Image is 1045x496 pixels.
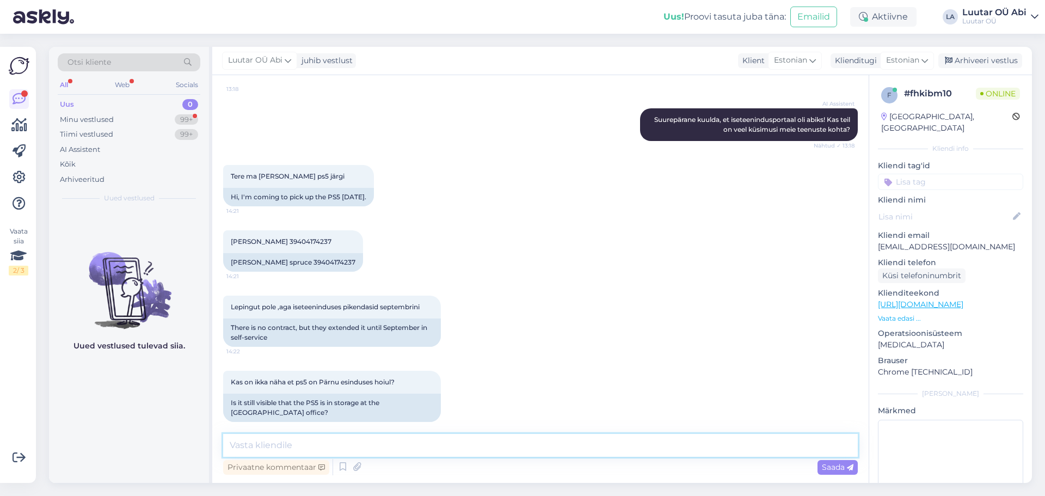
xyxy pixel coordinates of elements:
[878,174,1023,190] input: Lisa tag
[231,303,420,311] span: Lepingut pole ,aga iseteeninduses pikendasid septembrini
[663,10,786,23] div: Proovi tasuta juba täna:
[226,207,267,215] span: 14:21
[738,55,765,66] div: Klient
[223,319,441,347] div: There is no contract, but they extended it until September in self-service
[113,78,132,92] div: Web
[878,241,1023,253] p: [EMAIL_ADDRESS][DOMAIN_NAME]
[226,272,267,280] span: 14:21
[878,230,1023,241] p: Kliendi email
[182,99,198,110] div: 0
[297,55,353,66] div: juhib vestlust
[73,340,185,352] p: Uued vestlused tulevad siia.
[878,339,1023,351] p: [MEDICAL_DATA]
[878,366,1023,378] p: Chrome [TECHNICAL_ID]
[9,266,28,275] div: 2 / 3
[231,378,395,386] span: Kas on ikka näha et ps5 on Pärnu esinduses hoiul?
[67,57,111,68] span: Otsi kliente
[962,8,1038,26] a: Luutar OÜ AbiLuutar OÜ
[228,54,282,66] span: Luutar OÜ Abi
[878,211,1011,223] input: Lisa nimi
[878,257,1023,268] p: Kliendi telefon
[886,54,919,66] span: Estonian
[654,115,852,133] span: Suurepärane kuulda, et iseteenindusportaal oli abiks! Kas teil on veel küsimusi meie teenuste kohta?
[226,347,267,356] span: 14:22
[60,114,114,125] div: Minu vestlused
[49,232,209,330] img: No chats
[104,193,155,203] span: Uued vestlused
[223,460,329,475] div: Privaatne kommentaar
[175,129,198,140] div: 99+
[878,299,963,309] a: [URL][DOMAIN_NAME]
[938,53,1022,68] div: Arhiveeri vestlus
[60,159,76,170] div: Kõik
[223,253,363,272] div: [PERSON_NAME] spruce 39404174237
[878,328,1023,339] p: Operatsioonisüsteem
[223,394,441,422] div: Is it still visible that the PS5 is in storage at the [GEOGRAPHIC_DATA] office?
[976,88,1020,100] span: Online
[226,422,267,431] span: 14:22
[60,129,113,140] div: Tiimi vestlused
[962,17,1026,26] div: Luutar OÜ
[850,7,917,27] div: Aktiivne
[878,144,1023,154] div: Kliendi info
[943,9,958,25] div: LA
[831,55,877,66] div: Klienditugi
[774,54,807,66] span: Estonian
[814,142,855,150] span: Nähtud ✓ 13:18
[231,237,331,246] span: [PERSON_NAME] 39404174237
[878,314,1023,323] p: Vaata edasi ...
[9,56,29,76] img: Askly Logo
[231,172,345,180] span: Tere ma [PERSON_NAME] ps5 järgi
[878,268,966,283] div: Küsi telefoninumbrit
[878,355,1023,366] p: Brauser
[174,78,200,92] div: Socials
[60,99,74,110] div: Uus
[878,194,1023,206] p: Kliendi nimi
[878,287,1023,299] p: Klienditeekond
[60,144,100,155] div: AI Assistent
[878,389,1023,399] div: [PERSON_NAME]
[822,462,853,472] span: Saada
[881,111,1012,134] div: [GEOGRAPHIC_DATA], [GEOGRAPHIC_DATA]
[790,7,837,27] button: Emailid
[962,8,1026,17] div: Luutar OÜ Abi
[175,114,198,125] div: 99+
[663,11,684,22] b: Uus!
[878,405,1023,417] p: Märkmed
[887,91,892,99] span: f
[878,160,1023,172] p: Kliendi tag'id
[58,78,70,92] div: All
[226,85,267,93] span: 13:18
[223,188,374,206] div: Hi, I'm coming to pick up the PS5 [DATE].
[904,87,976,100] div: # fhkibm10
[814,100,855,108] span: AI Assistent
[9,226,28,275] div: Vaata siia
[60,174,104,185] div: Arhiveeritud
